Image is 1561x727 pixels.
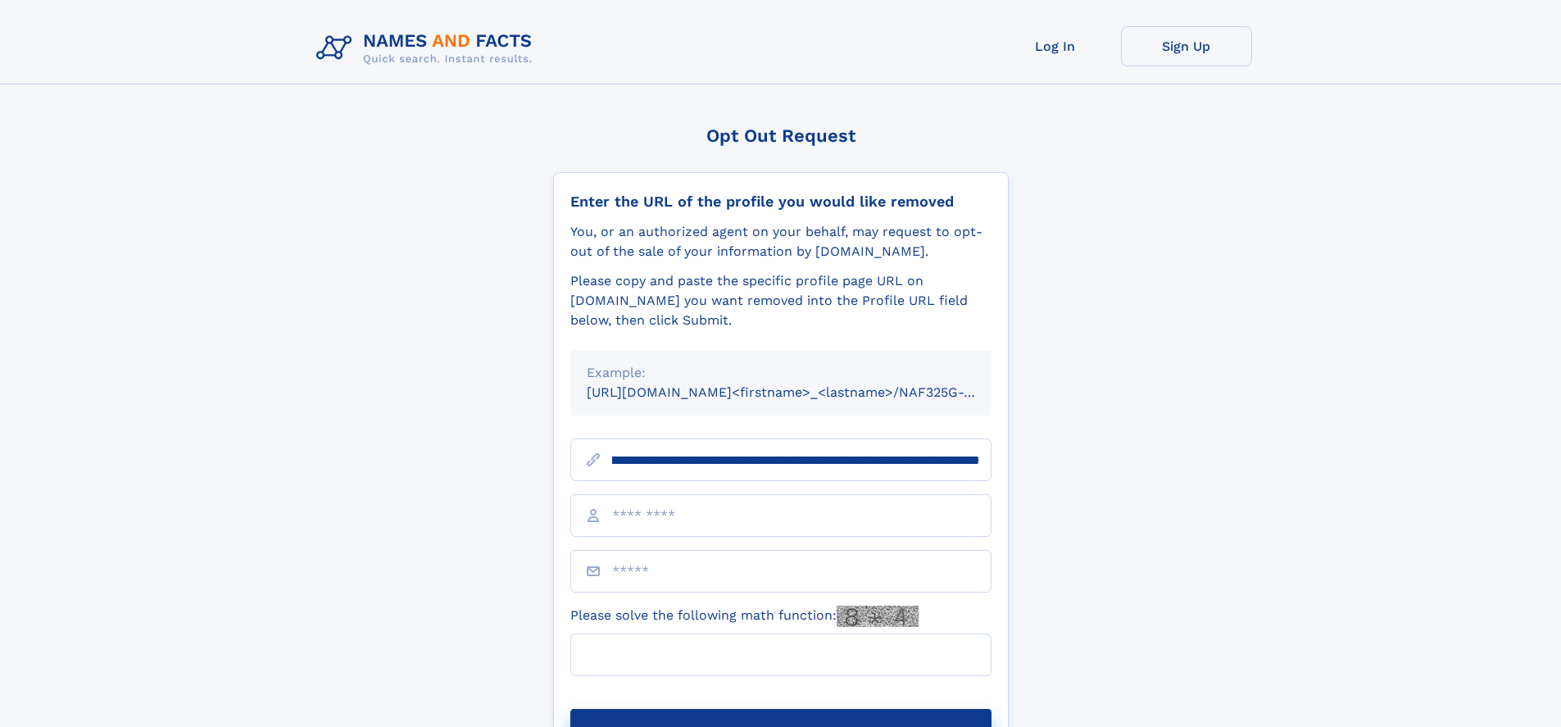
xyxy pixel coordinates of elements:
[570,271,992,330] div: Please copy and paste the specific profile page URL on [DOMAIN_NAME] you want removed into the Pr...
[570,222,992,261] div: You, or an authorized agent on your behalf, may request to opt-out of the sale of your informatio...
[990,26,1121,66] a: Log In
[553,125,1009,146] div: Opt Out Request
[570,606,919,627] label: Please solve the following math function:
[1121,26,1252,66] a: Sign Up
[310,26,546,70] img: Logo Names and Facts
[570,193,992,211] div: Enter the URL of the profile you would like removed
[587,384,1023,400] small: [URL][DOMAIN_NAME]<firstname>_<lastname>/NAF325G-xxxxxxxx
[587,363,975,383] div: Example:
